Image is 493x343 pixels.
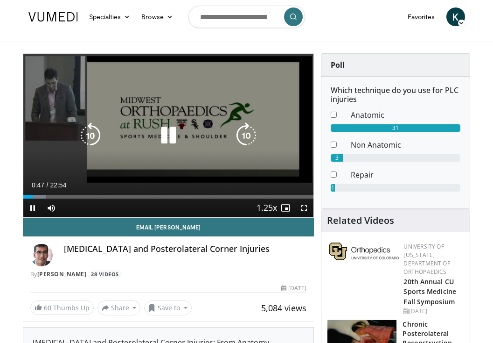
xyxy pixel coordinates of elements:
[23,54,314,217] video-js: Video Player
[97,300,141,315] button: Share
[47,181,49,189] span: /
[42,199,61,217] button: Mute
[188,6,305,28] input: Search topics, interventions
[37,270,87,278] a: [PERSON_NAME]
[331,60,345,70] strong: Poll
[32,181,44,189] span: 0:47
[403,307,462,315] div: [DATE]
[257,199,276,217] button: Playback Rate
[329,243,399,260] img: 355603a8-37da-49b6-856f-e00d7e9307d3.png.150x105_q85_autocrop_double_scale_upscale_version-0.2.png
[88,270,122,278] a: 28 Videos
[64,244,307,254] h4: [MEDICAL_DATA] and Posterolateral Corner Injuries
[30,244,53,266] img: Avatar
[446,7,465,26] a: K
[344,139,467,150] dd: Non Anatomic
[144,300,192,315] button: Save to
[23,218,314,236] a: Email [PERSON_NAME]
[327,215,394,226] h4: Related Videos
[331,184,335,192] div: 1
[281,284,306,293] div: [DATE]
[403,243,450,276] a: University of [US_STATE] Department of Orthopaedics
[23,199,42,217] button: Pause
[403,277,456,306] a: 20th Annual CU Sports Medicine Fall Symposium
[331,86,460,104] h6: Which technique do you use for PLC injuries
[30,270,307,279] div: By
[50,181,66,189] span: 22:54
[23,195,314,199] div: Progress Bar
[331,124,460,132] div: 31
[295,199,313,217] button: Fullscreen
[136,7,179,26] a: Browse
[344,109,467,121] dd: Anatomic
[261,302,306,314] span: 5,084 views
[344,169,467,180] dd: Repair
[44,303,51,312] span: 60
[83,7,136,26] a: Specialties
[276,199,295,217] button: Enable picture-in-picture mode
[331,154,343,162] div: 3
[30,300,94,315] a: 60 Thumbs Up
[402,7,441,26] a: Favorites
[28,12,78,21] img: VuMedi Logo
